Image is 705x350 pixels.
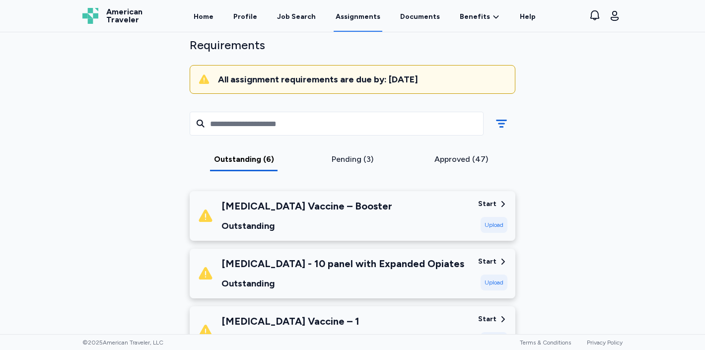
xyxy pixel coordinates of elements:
div: Approved (47) [411,153,511,165]
img: Logo [82,8,98,24]
div: Job Search [277,12,316,22]
div: Upload [481,275,507,290]
div: Start [478,257,496,267]
span: American Traveler [106,8,142,24]
div: Start [478,314,496,324]
div: Pending (3) [302,153,403,165]
div: [MEDICAL_DATA] Vaccine – Booster [221,199,392,213]
div: Requirements [190,37,515,53]
a: Terms & Conditions [520,339,571,346]
div: [MEDICAL_DATA] Vaccine – 1 [221,314,359,328]
div: Outstanding [221,219,392,233]
span: © 2025 American Traveler, LLC [82,339,163,347]
span: Benefits [460,12,490,22]
div: Start [478,199,496,209]
div: Outstanding [221,277,464,290]
div: [MEDICAL_DATA] - 10 panel with Expanded Opiates [221,257,464,271]
a: Privacy Policy [587,339,623,346]
a: Benefits [460,12,500,22]
div: Outstanding (6) [194,153,294,165]
a: Assignments [334,1,382,32]
div: Upload [481,217,507,233]
div: Upload [481,332,507,348]
div: All assignment requirements are due by: [DATE] [218,73,507,85]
